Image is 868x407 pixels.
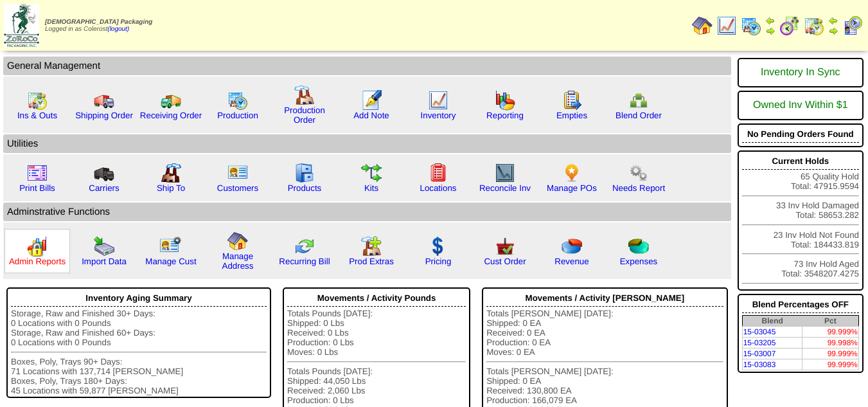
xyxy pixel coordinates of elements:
[428,163,448,183] img: locations.gif
[628,90,649,111] img: network.png
[495,163,515,183] img: line_graph2.gif
[554,257,589,266] a: Revenue
[802,316,859,327] th: Pct
[361,90,382,111] img: orders.gif
[743,327,776,336] a: 15-03045
[802,327,859,338] td: 99.999%
[562,163,582,183] img: po.png
[94,90,114,111] img: truck.gif
[802,338,859,348] td: 99.998%
[828,26,838,36] img: arrowright.gif
[3,57,731,75] td: General Management
[628,236,649,257] img: pie_chart2.png
[45,19,152,33] span: Logged in as Colerost
[3,203,731,221] td: Adminstrative Functions
[612,183,665,193] a: Needs Report
[620,257,658,266] a: Expenses
[765,26,775,36] img: arrowright.gif
[425,257,452,266] a: Pricing
[421,111,456,120] a: Inventory
[692,15,713,36] img: home.gif
[428,236,448,257] img: dollar.gif
[802,348,859,359] td: 99.999%
[716,15,737,36] img: line_graph.gif
[157,183,185,193] a: Ship To
[145,257,196,266] a: Manage Cust
[628,163,649,183] img: workflow.png
[94,163,114,183] img: truck3.gif
[361,236,382,257] img: prodextras.gif
[804,15,824,36] img: calendarinout.gif
[364,183,378,193] a: Kits
[107,26,129,33] a: (logout)
[161,163,181,183] img: factory2.gif
[743,349,776,358] a: 15-03007
[217,111,258,120] a: Production
[428,90,448,111] img: line_graph.gif
[161,90,181,111] img: truck2.gif
[742,126,859,143] div: No Pending Orders Found
[294,163,315,183] img: cabinet.gif
[420,183,456,193] a: Locations
[227,163,248,183] img: customers.gif
[742,60,859,85] div: Inventory In Sync
[616,111,662,120] a: Blend Order
[287,290,466,307] div: Movements / Activity Pounds
[495,90,515,111] img: graph.gif
[217,183,258,193] a: Customers
[495,236,515,257] img: cust_order.png
[562,236,582,257] img: pie_chart.png
[802,359,859,370] td: 99.999%
[17,111,57,120] a: Ins & Outs
[765,15,775,26] img: arrowleft.gif
[741,15,761,36] img: calendarprod.gif
[27,236,48,257] img: graph2.png
[82,257,127,266] a: Import Data
[779,15,800,36] img: calendarblend.gif
[159,236,183,257] img: managecust.png
[227,90,248,111] img: calendarprod.gif
[75,111,133,120] a: Shipping Order
[556,111,587,120] a: Empties
[222,251,254,271] a: Manage Address
[4,4,39,47] img: zoroco-logo-small.webp
[743,360,776,369] a: 15-03083
[94,236,114,257] img: import.gif
[89,183,119,193] a: Carriers
[27,163,48,183] img: invoice2.gif
[3,134,731,153] td: Utilities
[288,183,322,193] a: Products
[9,257,66,266] a: Admin Reports
[828,15,838,26] img: arrowleft.gif
[19,183,55,193] a: Print Bills
[279,257,330,266] a: Recurring Bill
[353,111,389,120] a: Add Note
[284,105,325,125] a: Production Order
[227,231,248,251] img: home.gif
[140,111,202,120] a: Receiving Order
[562,90,582,111] img: workorder.gif
[27,90,48,111] img: calendarinout.gif
[743,338,776,347] a: 15-03205
[547,183,597,193] a: Manage POs
[486,290,723,307] div: Movements / Activity [PERSON_NAME]
[479,183,531,193] a: Reconcile Inv
[294,85,315,105] img: factory.gif
[742,93,859,118] div: Owned Inv Within $1
[486,111,524,120] a: Reporting
[742,153,859,170] div: Current Holds
[11,290,267,307] div: Inventory Aging Summary
[484,257,526,266] a: Cust Order
[349,257,394,266] a: Prod Extras
[742,316,802,327] th: Blend
[361,163,382,183] img: workflow.gif
[742,296,859,313] div: Blend Percentages OFF
[842,15,863,36] img: calendarcustomer.gif
[45,19,152,26] span: [DEMOGRAPHIC_DATA] Packaging
[738,150,864,291] div: 65 Quality Hold Total: 47915.9594 33 Inv Hold Damaged Total: 58653.282 23 Inv Hold Not Found Tota...
[294,236,315,257] img: reconcile.gif
[11,309,267,395] div: Storage, Raw and Finished 30+ Days: 0 Locations with 0 Pounds Storage, Raw and Finished 60+ Days:...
